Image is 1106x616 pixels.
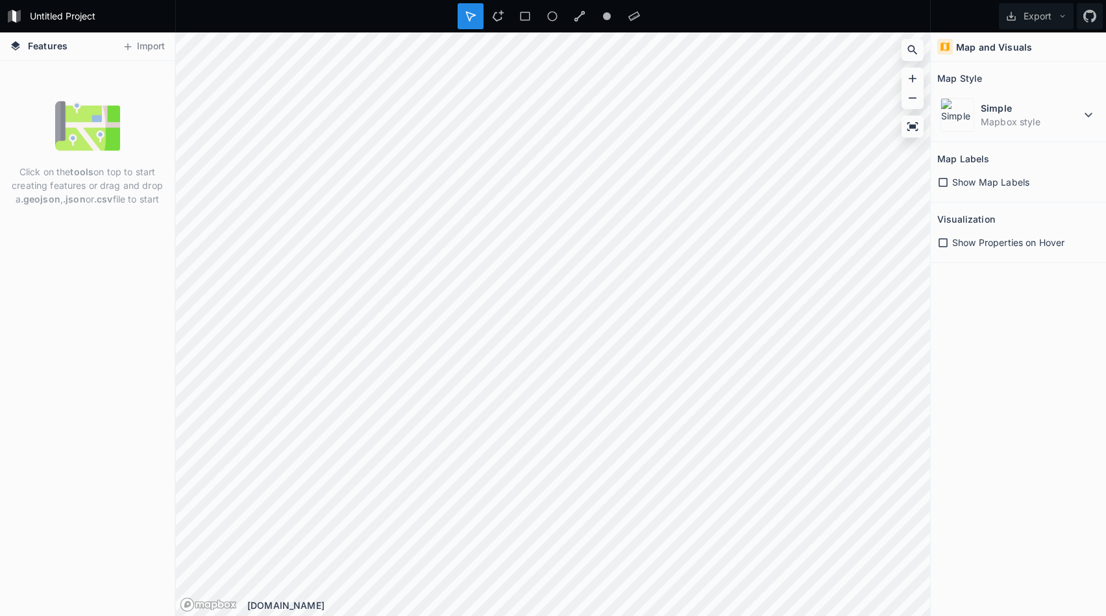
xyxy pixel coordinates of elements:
[55,93,120,158] img: empty
[981,101,1081,115] dt: Simple
[999,3,1074,29] button: Export
[937,149,989,169] h2: Map Labels
[94,193,113,204] strong: .csv
[981,115,1081,129] dd: Mapbox style
[937,209,995,229] h2: Visualization
[952,236,1064,249] span: Show Properties on Hover
[10,165,165,206] p: Click on the on top to start creating features or drag and drop a , or file to start
[940,98,974,132] img: Simple
[952,175,1029,189] span: Show Map Labels
[63,193,86,204] strong: .json
[247,598,930,612] div: [DOMAIN_NAME]
[180,597,237,612] a: Mapbox logo
[28,39,68,53] span: Features
[937,68,982,88] h2: Map Style
[70,166,93,177] strong: tools
[956,40,1032,54] h4: Map and Visuals
[21,193,60,204] strong: .geojson
[116,36,171,57] button: Import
